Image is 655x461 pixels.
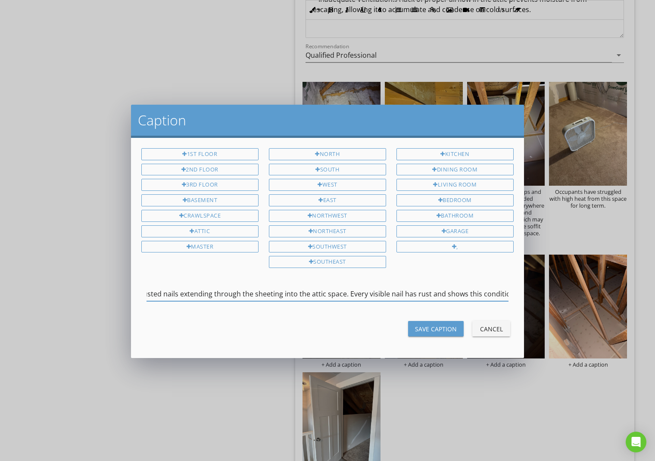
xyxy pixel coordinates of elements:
div: Southwest [269,241,386,253]
div: 1st Floor [141,148,259,160]
div: Northeast [269,225,386,237]
div: West [269,179,386,191]
div: Master [141,241,259,253]
div: North [269,148,386,160]
div: South [269,164,386,176]
div: Kitchen [396,148,514,160]
div: Attic [141,225,259,237]
div: Crawlspace [141,210,259,222]
div: Southeast [269,256,386,268]
div: Living Room [396,179,514,191]
button: Cancel [472,321,510,336]
div: Basement [141,194,259,206]
div: Bathroom [396,210,514,222]
div: Garage [396,225,514,237]
div: Open Intercom Messenger [626,432,646,452]
div: Bedroom [396,194,514,206]
div: 3rd Floor [141,179,259,191]
div: Save Caption [415,324,457,333]
div: Dining Room [396,164,514,176]
div: Cancel [479,324,503,333]
h2: Caption [138,112,517,129]
button: Save Caption [408,321,464,336]
div: East [269,194,386,206]
div: Northwest [269,210,386,222]
div: 2nd Floor [141,164,259,176]
input: Enter a caption [147,287,508,301]
div: , [396,241,514,253]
